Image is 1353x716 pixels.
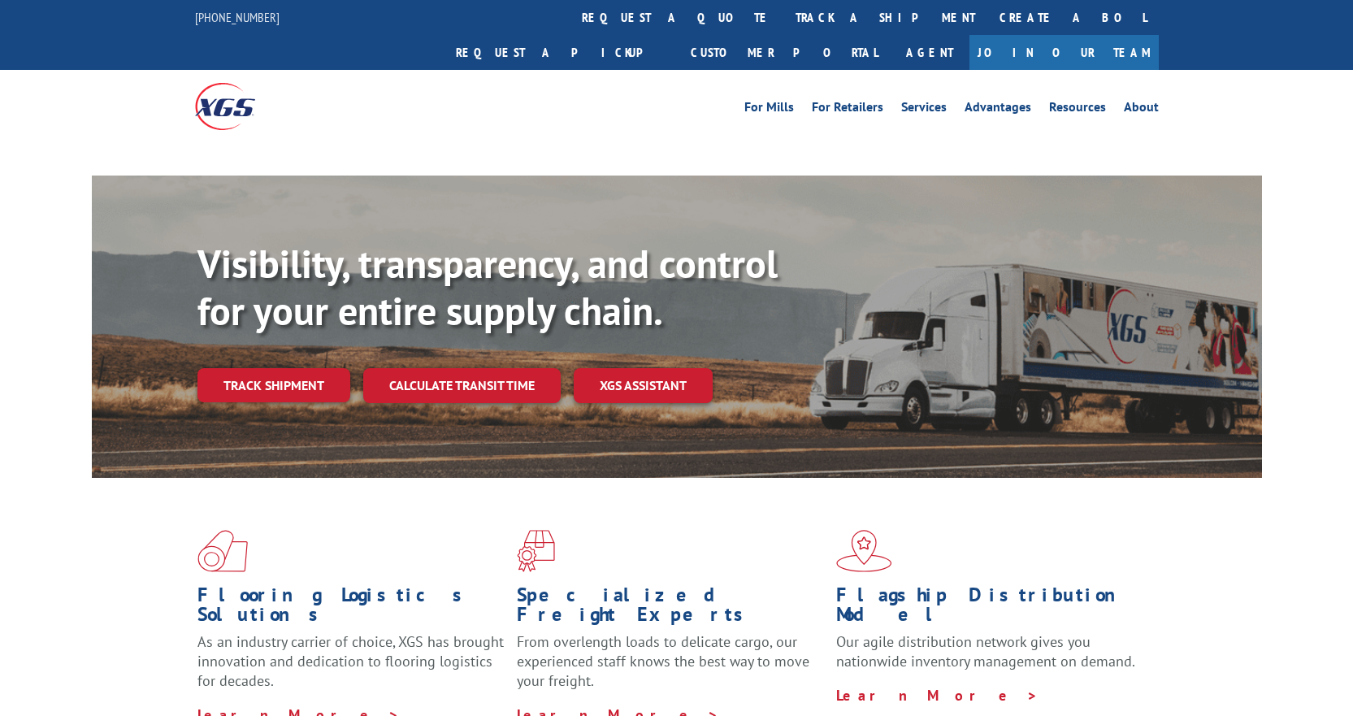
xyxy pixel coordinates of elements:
h1: Flooring Logistics Solutions [197,585,505,632]
a: Agent [890,35,969,70]
a: [PHONE_NUMBER] [195,9,280,25]
h1: Flagship Distribution Model [836,585,1143,632]
img: xgs-icon-flagship-distribution-model-red [836,530,892,572]
h1: Specialized Freight Experts [517,585,824,632]
a: For Retailers [812,101,883,119]
a: Request a pickup [444,35,679,70]
a: Join Our Team [969,35,1159,70]
a: XGS ASSISTANT [574,368,713,403]
a: Services [901,101,947,119]
a: Advantages [965,101,1031,119]
p: From overlength loads to delicate cargo, our experienced staff knows the best way to move your fr... [517,632,824,705]
b: Visibility, transparency, and control for your entire supply chain. [197,238,778,336]
span: Our agile distribution network gives you nationwide inventory management on demand. [836,632,1135,670]
img: xgs-icon-total-supply-chain-intelligence-red [197,530,248,572]
a: Track shipment [197,368,350,402]
a: Resources [1049,101,1106,119]
a: Learn More > [836,686,1039,705]
a: Customer Portal [679,35,890,70]
span: As an industry carrier of choice, XGS has brought innovation and dedication to flooring logistics... [197,632,504,690]
a: For Mills [744,101,794,119]
img: xgs-icon-focused-on-flooring-red [517,530,555,572]
a: Calculate transit time [363,368,561,403]
a: About [1124,101,1159,119]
